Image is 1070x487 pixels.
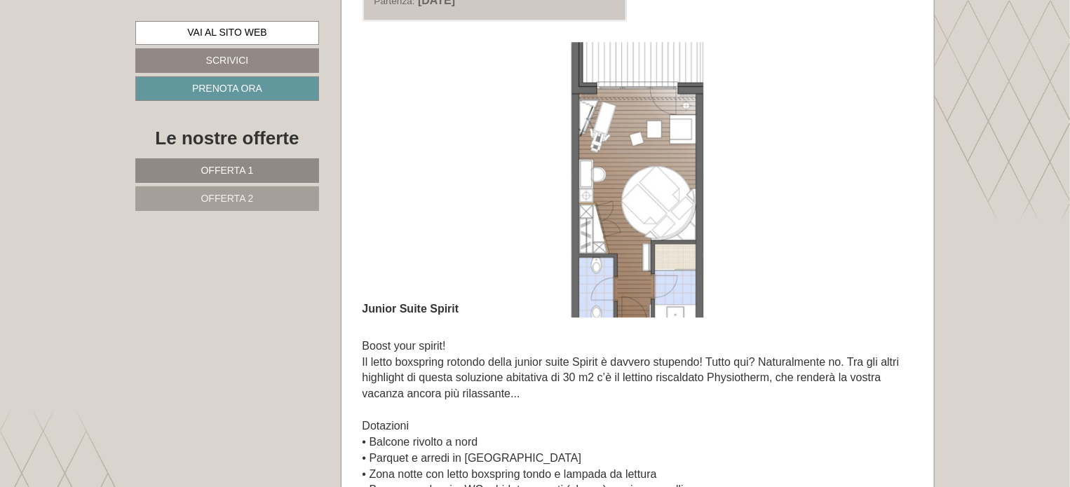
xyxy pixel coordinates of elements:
button: Previous [387,162,402,197]
a: Vai al sito web [135,21,319,45]
span: Offerta 2 [201,193,254,204]
button: Next [874,162,888,197]
a: Prenota ora [135,76,319,101]
div: Le nostre offerte [135,125,319,151]
div: Junior Suite Spirit [363,291,480,317]
span: Offerta 1 [201,165,254,176]
a: Scrivici [135,48,319,73]
img: image [363,42,914,317]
